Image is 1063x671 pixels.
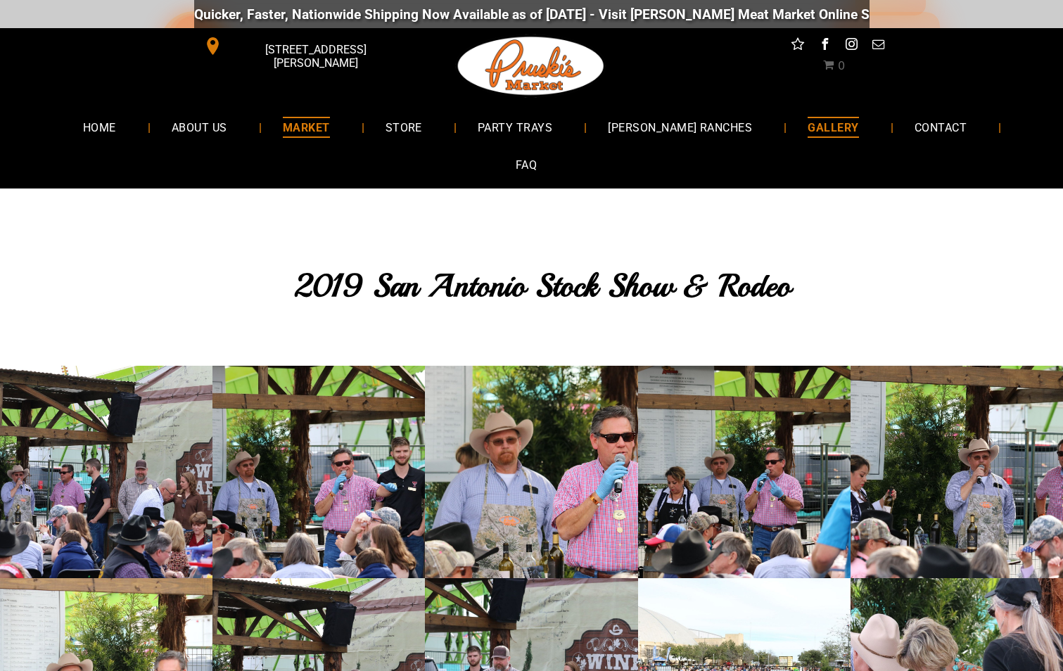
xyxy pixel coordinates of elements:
[224,36,406,77] span: [STREET_ADDRESS][PERSON_NAME]
[283,117,330,137] span: MARKET
[151,108,248,146] a: ABOUT US
[294,266,791,306] span: 2019 San Antonio Stock Show & Rodeo
[587,108,773,146] a: [PERSON_NAME] RANCHES
[62,108,137,146] a: HOME
[364,108,443,146] a: STORE
[787,108,879,146] a: GALLERY
[457,108,573,146] a: PARTY TRAYS
[194,35,409,57] a: [STREET_ADDRESS][PERSON_NAME]
[869,35,887,57] a: email
[789,35,807,57] a: Social network
[262,108,351,146] a: MARKET
[842,35,860,57] a: instagram
[455,28,607,104] img: Pruski-s+Market+HQ+Logo2-1920w.png
[495,146,558,184] a: FAQ
[838,59,845,72] span: 0
[815,35,834,57] a: facebook
[893,108,988,146] a: CONTACT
